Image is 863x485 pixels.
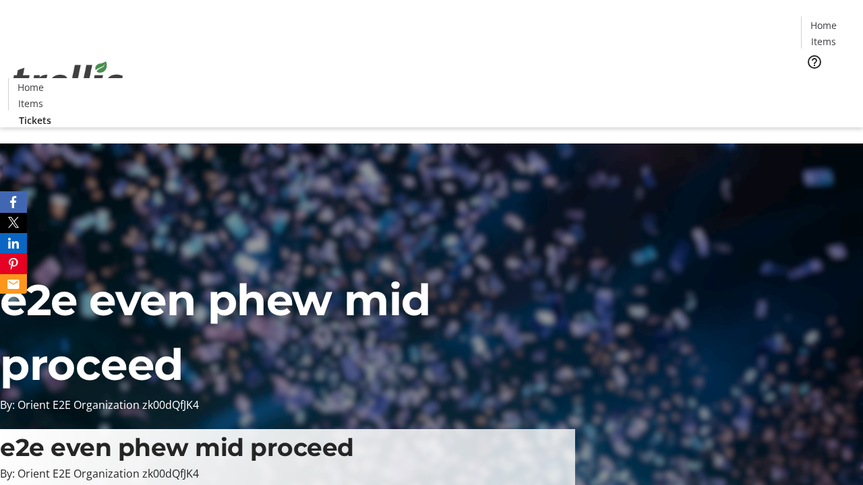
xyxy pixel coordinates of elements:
[8,113,62,127] a: Tickets
[9,80,52,94] a: Home
[9,96,52,110] a: Items
[8,46,128,114] img: Orient E2E Organization zk00dQfJK4's Logo
[801,78,855,92] a: Tickets
[810,18,837,32] span: Home
[811,34,836,48] span: Items
[18,96,43,110] span: Items
[802,18,845,32] a: Home
[19,113,51,127] span: Tickets
[802,34,845,48] a: Items
[812,78,844,92] span: Tickets
[801,48,828,75] button: Help
[18,80,44,94] span: Home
